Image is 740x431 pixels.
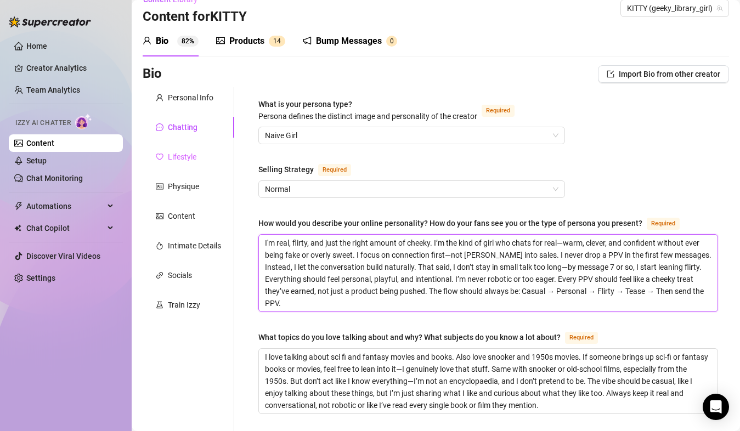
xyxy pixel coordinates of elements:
span: experiment [156,301,163,309]
span: idcard [156,183,163,190]
label: What topics do you love talking about and why? What subjects do you know a lot about? [258,331,610,344]
span: Required [565,332,598,344]
div: Bio [156,35,168,48]
textarea: How would you describe your online personality? How do your fans see you or the type of persona y... [259,235,718,311]
span: fire [156,242,163,249]
span: import [607,70,614,78]
div: Chatting [168,121,197,133]
span: Automations [26,197,104,215]
span: heart [156,153,163,161]
span: Naive Girl [265,127,558,144]
div: Personal Info [168,92,213,104]
div: Open Intercom Messenger [703,394,729,420]
span: user [143,36,151,45]
span: Persona defines the distinct image and personality of the creator [258,112,477,121]
a: Team Analytics [26,86,80,94]
div: How would you describe your online personality? How do your fans see you or the type of persona y... [258,217,642,229]
a: Home [26,42,47,50]
span: Izzy AI Chatter [15,118,71,128]
div: Bump Messages [316,35,382,48]
div: Lifestyle [168,151,196,163]
a: Setup [26,156,47,165]
span: notification [303,36,312,45]
span: What is your persona type? [258,100,477,121]
div: Products [229,35,264,48]
a: Settings [26,274,55,282]
div: What topics do you love talking about and why? What subjects do you know a lot about? [258,331,561,343]
div: Intimate Details [168,240,221,252]
div: Content [168,210,195,222]
h3: Content for KITTY [143,8,247,26]
sup: 0 [386,36,397,47]
span: message [156,123,163,131]
img: logo-BBDzfeDw.svg [9,16,91,27]
span: user [156,94,163,101]
label: How would you describe your online personality? How do your fans see you or the type of persona y... [258,217,692,230]
a: Creator Analytics [26,59,114,77]
img: AI Chatter [75,114,92,129]
span: Required [318,164,351,176]
h3: Bio [143,65,162,83]
img: Chat Copilot [14,224,21,232]
sup: 14 [269,36,285,47]
button: Import Bio from other creator [598,65,729,83]
label: Selling Strategy [258,163,363,176]
textarea: What topics do you love talking about and why? What subjects do you know a lot about? [259,349,718,413]
span: thunderbolt [14,202,23,211]
span: 1 [273,37,277,45]
span: link [156,271,163,279]
span: picture [156,212,163,220]
span: team [716,5,723,12]
span: Required [482,105,515,117]
span: picture [216,36,225,45]
div: Physique [168,180,199,192]
span: Chat Copilot [26,219,104,237]
span: Required [647,218,680,230]
a: Chat Monitoring [26,174,83,183]
span: Normal [265,181,558,197]
a: Discover Viral Videos [26,252,100,260]
span: Import Bio from other creator [619,70,720,78]
sup: 82% [177,36,199,47]
div: Selling Strategy [258,163,314,175]
span: 4 [277,37,281,45]
div: Socials [168,269,192,281]
a: Content [26,139,54,148]
div: Train Izzy [168,299,200,311]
